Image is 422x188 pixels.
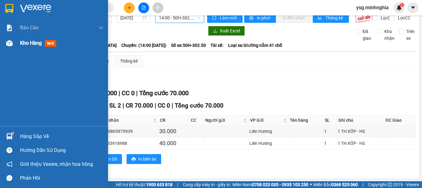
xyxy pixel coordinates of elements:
[127,6,132,10] span: plus
[212,16,217,21] span: sync
[120,58,138,64] div: Thống kê
[20,174,103,183] div: Phản hồi
[232,181,308,188] span: Miền Nam
[249,140,287,147] div: Liên Hương
[109,102,121,109] span: SL 2
[337,115,384,125] th: Ghi chú
[220,14,238,21] span: Làm mới
[95,117,152,124] span: Người nhận
[310,183,312,186] span: ⚪️
[318,16,323,21] span: bar-chart
[288,115,323,125] th: Tên hàng
[249,137,288,149] td: Liên Hương
[244,13,276,23] button: printerIn phơi
[325,14,344,21] span: Thống kê
[207,13,243,23] button: syncLàm mới
[132,157,136,162] span: printer
[175,102,224,109] span: Tổng cước 70.000
[122,89,135,97] span: CC 0
[159,13,200,22] span: 14:00 - 50H-302.50
[252,182,308,187] strong: 0708 023 035 - 0935 103 250
[159,139,188,148] div: 40.000
[355,13,373,23] img: 9k=
[324,140,336,147] div: 1
[116,181,173,188] span: Hỗ trợ kỹ thuật:
[158,102,170,109] span: CC 0
[338,140,383,147] div: 1 TH XỐP - HS
[331,182,358,187] strong: 0369 525 060
[6,40,13,47] img: warehouse-icon
[153,2,163,13] button: aim
[378,14,394,21] span: Lọc CR
[126,102,153,109] span: CR 70.000
[171,42,206,49] span: Số xe: 50H-302.50
[95,140,157,147] div: NỮ 0933918988
[138,156,156,162] span: In biên lai
[158,115,189,125] th: CR
[20,160,93,168] span: Giới thiệu Vexere, nhận hoa hồng
[228,42,282,49] span: Loại xe: Giường nằm 41 chỗ
[362,181,363,188] span: |
[141,6,146,10] span: file-add
[12,132,14,134] sup: 1
[136,89,138,97] span: |
[6,161,12,167] span: notification
[220,27,240,34] span: Xuất Excel
[159,127,188,136] div: 30.000
[249,125,288,137] td: Liên Hương
[396,5,402,10] img: icon-new-feature
[313,181,358,188] span: Miền Bắc
[95,128,157,135] div: HẰNG 0865975939
[155,102,156,109] span: |
[177,181,178,188] span: |
[208,26,245,36] button: downloadXuất Excel
[278,13,311,23] button: In đơn chọn
[351,4,394,11] span: ysg.minhnghia
[120,14,141,21] input: 14/10/2025
[6,25,13,31] img: solution-icon
[20,146,103,155] div: Hướng dẫn sử dụng
[127,154,161,164] button: printerIn biên lai
[257,14,271,21] span: In phơi
[20,24,39,31] span: Báo cáo
[401,3,403,7] span: 1
[249,128,287,135] div: Liên Hương
[123,102,124,109] span: |
[98,25,103,30] span: down
[382,28,397,42] span: Kho nhận
[395,14,412,21] span: Lọc CC
[6,147,12,153] span: question-circle
[213,29,217,34] span: download
[5,4,13,13] img: logo-vxr
[95,154,122,164] button: printerIn DS
[250,117,282,124] span: VP Gửi
[156,6,160,10] span: aim
[124,2,135,13] button: plus
[388,182,392,187] span: copyright
[313,13,349,23] button: bar-chartThống kê
[138,2,149,13] button: file-add
[211,42,224,49] span: Tài xế:
[107,156,117,162] span: In DS
[384,115,416,125] th: ĐC Giao
[139,89,189,97] span: Tổng cước 70.000
[407,2,418,13] button: caret-down
[183,181,231,188] span: Cung cấp máy in - giấy in:
[360,28,374,42] span: Đã giao
[324,128,336,135] div: 1
[119,89,120,97] span: |
[146,182,173,187] strong: 1900 633 818
[6,133,13,140] img: warehouse-icon
[20,132,103,141] div: Hàng sắp về
[172,102,173,109] span: |
[338,128,383,135] div: 1 TH XỐP - HS
[249,16,254,21] span: printer
[400,3,404,7] sup: 1
[121,42,166,49] span: Chuyến: (14:00 [DATE])
[205,117,242,124] span: Người gửi
[323,115,337,125] th: SL
[45,40,56,47] span: mới
[410,5,416,10] span: caret-down
[20,40,42,46] span: Kho hàng
[189,115,204,125] th: CC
